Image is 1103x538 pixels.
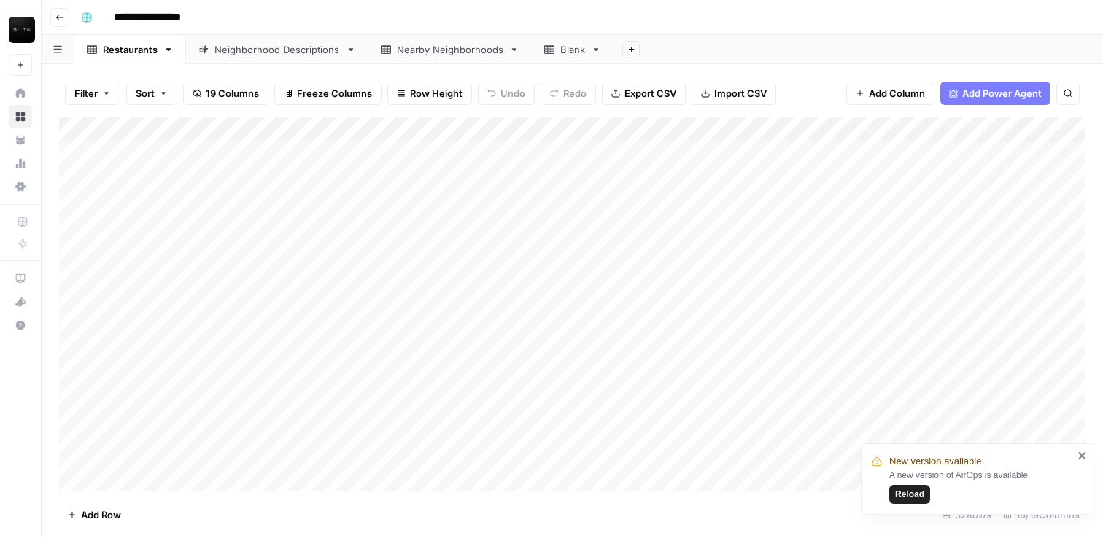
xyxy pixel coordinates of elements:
a: Usage [9,152,32,175]
button: Import CSV [692,82,776,105]
button: Add Column [846,82,934,105]
a: Neighborhood Descriptions [186,35,368,64]
div: Neighborhood Descriptions [214,42,340,57]
span: Export CSV [624,86,676,101]
a: Home [9,82,32,105]
a: AirOps Academy [9,267,32,290]
button: Workspace: Bilt [9,12,32,48]
div: A new version of AirOps is available. [889,469,1073,504]
button: Export CSV [602,82,686,105]
a: Browse [9,105,32,128]
span: Add Column [869,86,925,101]
button: Filter [65,82,120,105]
span: Row Height [410,86,463,101]
span: Sort [136,86,155,101]
a: Blank [532,35,614,64]
a: Restaurants [74,35,186,64]
img: Bilt Logo [9,17,35,43]
div: What's new? [9,291,31,313]
div: 19/19 Columns [997,503,1085,526]
span: Freeze Columns [297,86,372,101]
span: New version available [889,454,981,469]
span: Redo [563,86,587,101]
span: Undo [500,86,525,101]
span: Reload [895,488,924,501]
button: Freeze Columns [274,82,382,105]
div: Blank [560,42,585,57]
button: Add Power Agent [940,82,1050,105]
button: 19 Columns [183,82,268,105]
span: Filter [74,86,98,101]
button: Help + Support [9,313,32,337]
button: Sort [126,82,177,105]
span: Add Power Agent [962,86,1042,101]
a: Your Data [9,128,32,152]
button: Undo [478,82,535,105]
span: Add Row [81,507,121,522]
button: Row Height [387,82,472,105]
div: Restaurants [103,42,158,57]
button: What's new? [9,290,32,313]
span: 19 Columns [206,86,259,101]
button: Add Row [59,503,130,526]
button: Redo [541,82,596,105]
span: Import CSV [714,86,767,101]
button: close [1077,450,1088,461]
button: Reload [889,485,930,504]
a: Nearby Neighborhoods [368,35,532,64]
div: Nearby Neighborhoods [397,42,503,57]
a: Settings [9,175,32,198]
div: 32 Rows [936,503,997,526]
